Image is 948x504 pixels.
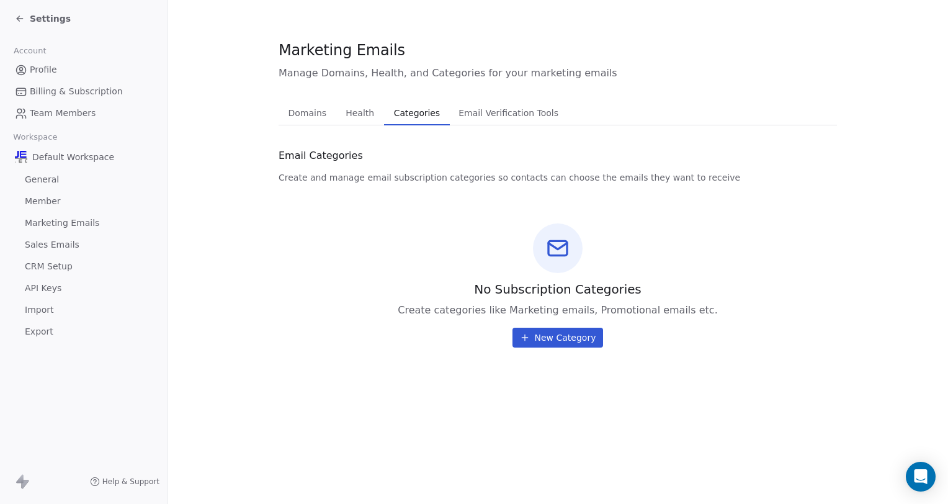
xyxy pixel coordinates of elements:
[10,103,157,124] a: Team Members
[10,278,157,299] a: API Keys
[10,191,157,212] a: Member
[398,281,717,298] span: No Subscription Categories
[10,169,157,190] a: General
[25,173,59,186] span: General
[25,195,61,208] span: Member
[30,63,57,76] span: Profile
[10,213,157,233] a: Marketing Emails
[10,81,157,102] a: Billing & Subscription
[25,282,61,295] span: API Keys
[15,12,71,25] a: Settings
[102,477,159,487] span: Help & Support
[341,104,379,122] span: Health
[25,325,53,338] span: Export
[389,104,445,122] span: Categories
[454,104,563,122] span: Email Verification Tools
[25,238,79,251] span: Sales Emails
[279,171,740,184] span: Create and manage email subscription categories so contacts can choose the emails they want to re...
[279,148,363,163] span: Email Categories
[8,42,51,60] span: Account
[398,303,717,318] span: Create categories like Marketing emails, Promotional emails etc.
[906,462,936,492] div: Open Intercom Messenger
[90,477,159,487] a: Help & Support
[15,151,27,163] img: Wijers%20Telecom_Logo_Klein%2040mm%20Zonder%20afbeelding%20Klein.png
[32,151,114,163] span: Default Workspace
[279,41,405,60] span: Marketing Emails
[25,304,53,317] span: Import
[30,85,123,98] span: Billing & Subscription
[25,217,99,230] span: Marketing Emails
[512,328,604,348] button: New Category
[8,128,63,146] span: Workspace
[10,300,157,320] a: Import
[279,66,837,81] span: Manage Domains, Health, and Categories for your marketing emails
[284,104,332,122] span: Domains
[30,12,71,25] span: Settings
[10,60,157,80] a: Profile
[10,256,157,277] a: CRM Setup
[10,235,157,255] a: Sales Emails
[10,322,157,342] a: Export
[535,331,596,344] span: New Category
[25,260,73,273] span: CRM Setup
[30,107,96,120] span: Team Members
